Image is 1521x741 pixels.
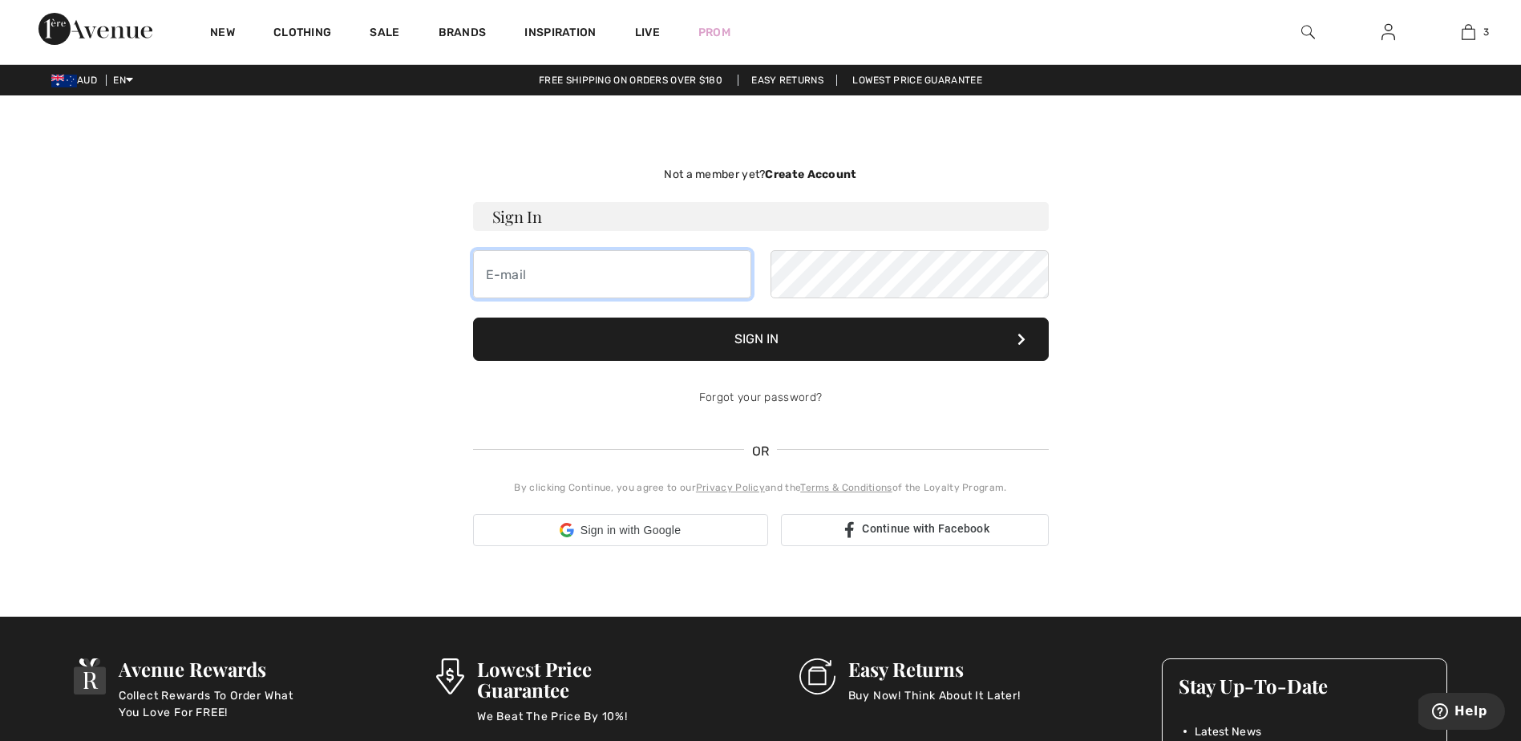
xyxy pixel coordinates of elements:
button: Sign In [473,318,1049,361]
img: Easy Returns [799,658,835,694]
iframe: Opens a widget where you can find more information [1418,693,1505,733]
p: Collect Rewards To Order What You Love For FREE! [119,687,314,719]
p: We Beat The Price By 10%! [477,708,678,740]
img: Lowest Price Guarantee [436,658,463,694]
p: Buy Now! Think About It Later! [848,687,1021,719]
a: Forgot your password? [699,391,822,404]
div: By clicking Continue, you agree to our and the of the Loyalty Program. [473,480,1049,495]
span: Latest News [1195,723,1261,740]
a: Privacy Policy [696,482,765,493]
a: Free shipping on orders over $180 [526,75,735,86]
span: AUD [51,75,103,86]
span: Sign in with Google [580,522,681,539]
span: OR [744,442,778,461]
a: Sale [370,26,399,43]
a: Terms & Conditions [800,482,892,493]
h3: Stay Up-To-Date [1179,675,1430,696]
h3: Sign In [473,202,1049,231]
a: Prom [698,24,730,41]
input: E-mail [473,250,751,298]
a: Brands [439,26,487,43]
a: Live [635,24,660,41]
h3: Avenue Rewards [119,658,314,679]
img: Australian Dollar [51,75,77,87]
a: New [210,26,235,43]
a: Clothing [273,26,331,43]
h3: Easy Returns [848,658,1021,679]
img: Avenue Rewards [74,658,106,694]
span: Continue with Facebook [862,522,989,535]
strong: Create Account [765,168,856,181]
span: EN [113,75,133,86]
a: Lowest Price Guarantee [839,75,995,86]
a: Continue with Facebook [781,514,1049,546]
span: Inspiration [524,26,596,43]
h3: Lowest Price Guarantee [477,658,678,700]
a: Easy Returns [738,75,837,86]
div: Not a member yet? [473,166,1049,183]
img: 1ère Avenue [38,13,152,45]
div: Sign in with Google [473,514,768,546]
